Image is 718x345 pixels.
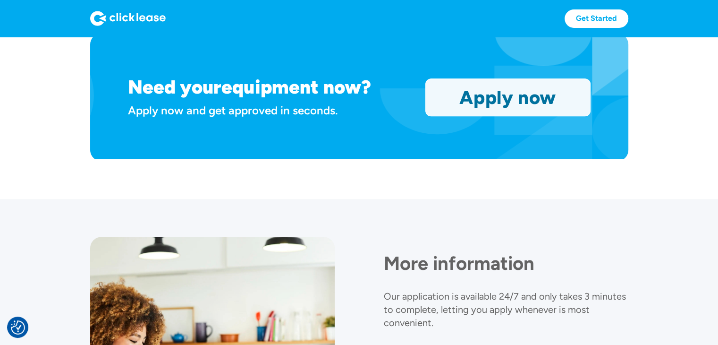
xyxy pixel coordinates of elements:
img: Revisit consent button [11,320,25,335]
h1: More information [384,252,628,275]
div: Apply now and get approved in seconds. [128,102,414,119]
button: Consent Preferences [11,320,25,335]
a: Get Started [565,9,628,28]
img: Logo [90,11,166,26]
a: Apply now [426,79,590,116]
h1: Need your [128,76,221,98]
h1: equipment now? [221,76,371,98]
